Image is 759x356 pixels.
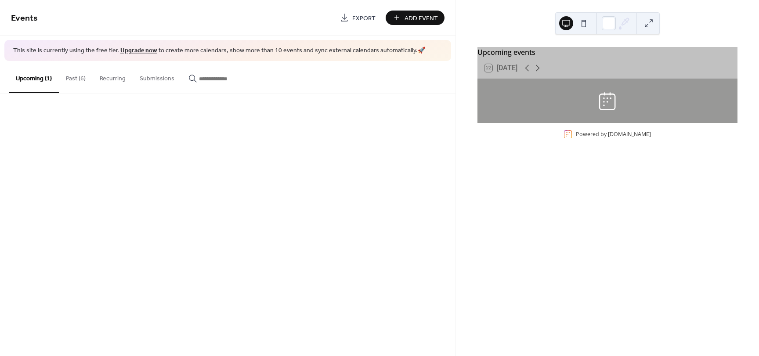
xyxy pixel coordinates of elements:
span: Export [352,14,376,23]
span: Events [11,10,38,27]
span: Add Event [405,14,438,23]
button: Submissions [133,61,181,92]
a: Export [333,11,382,25]
span: This site is currently using the free tier. to create more calendars, show more than 10 events an... [13,47,425,55]
a: [DOMAIN_NAME] [608,130,651,138]
button: Upcoming (1) [9,61,59,93]
div: Powered by [576,130,651,138]
button: Recurring [93,61,133,92]
div: Upcoming events [477,47,737,58]
button: Past (6) [59,61,93,92]
button: Add Event [386,11,445,25]
a: Upgrade now [120,45,157,57]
